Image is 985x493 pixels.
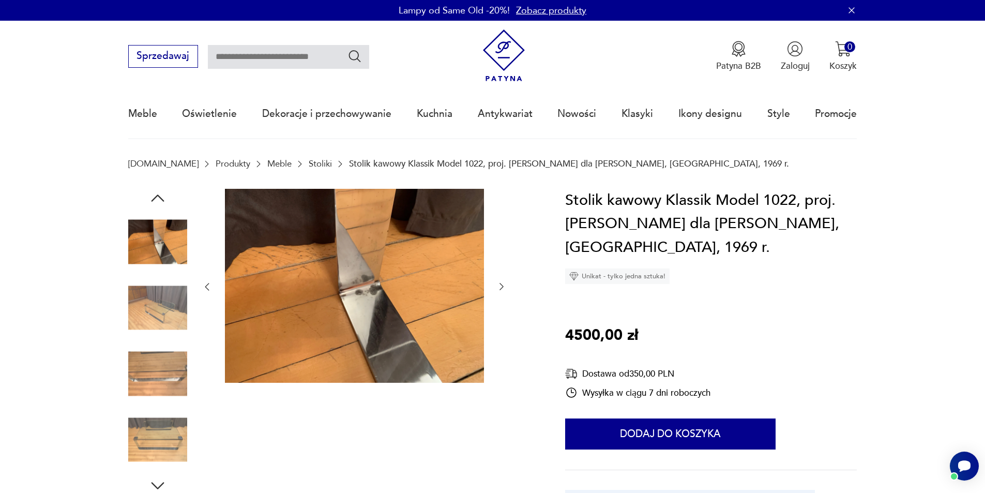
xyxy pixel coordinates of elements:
p: Patyna B2B [716,60,761,72]
a: Meble [128,90,157,138]
img: Ikona medalu [731,41,747,57]
a: Kuchnia [417,90,452,138]
img: Ikona dostawy [565,367,578,380]
div: 0 [844,41,855,52]
a: Zobacz produkty [516,4,586,17]
img: Zdjęcie produktu Stolik kawowy Klassik Model 1022, proj. Peter Draenert dla Draenert, Niemcy, 196... [225,189,484,383]
a: [DOMAIN_NAME] [128,159,199,169]
p: Koszyk [829,60,857,72]
button: Szukaj [347,49,362,64]
div: Wysyłka w ciągu 7 dni roboczych [565,386,710,399]
img: Zdjęcie produktu Stolik kawowy Klassik Model 1022, proj. Peter Draenert dla Draenert, Niemcy, 196... [128,278,187,337]
iframe: Smartsupp widget button [950,452,979,481]
img: Zdjęcie produktu Stolik kawowy Klassik Model 1022, proj. Peter Draenert dla Draenert, Niemcy, 196... [128,213,187,272]
a: Nowości [557,90,596,138]
img: Ikona koszyka [835,41,851,57]
button: Zaloguj [781,41,810,72]
a: Antykwariat [478,90,533,138]
a: Ikony designu [678,90,742,138]
a: Klasyki [622,90,653,138]
a: Style [767,90,790,138]
a: Produkty [216,159,250,169]
button: Sprzedawaj [128,45,198,68]
img: Ikonka użytkownika [787,41,803,57]
p: 4500,00 zł [565,324,638,348]
p: Stolik kawowy Klassik Model 1022, proj. [PERSON_NAME] dla [PERSON_NAME], [GEOGRAPHIC_DATA], 1969 r. [349,159,789,169]
div: Dostawa od 350,00 PLN [565,367,710,380]
img: Ikona diamentu [569,272,579,281]
a: Ikona medaluPatyna B2B [716,41,761,72]
a: Promocje [815,90,857,138]
a: Meble [267,159,292,169]
button: Patyna B2B [716,41,761,72]
h1: Stolik kawowy Klassik Model 1022, proj. [PERSON_NAME] dla [PERSON_NAME], [GEOGRAPHIC_DATA], 1969 r. [565,189,857,260]
img: Zdjęcie produktu Stolik kawowy Klassik Model 1022, proj. Peter Draenert dla Draenert, Niemcy, 196... [128,345,187,404]
a: Stoliki [309,159,332,169]
a: Oświetlenie [182,90,237,138]
div: Unikat - tylko jedna sztuka! [565,268,670,284]
button: Dodaj do koszyka [565,419,776,450]
img: Zdjęcie produktu Stolik kawowy Klassik Model 1022, proj. Peter Draenert dla Draenert, Niemcy, 196... [128,410,187,469]
button: 0Koszyk [829,41,857,72]
img: Patyna - sklep z meblami i dekoracjami vintage [478,29,530,82]
a: Dekoracje i przechowywanie [262,90,391,138]
p: Zaloguj [781,60,810,72]
p: Lampy od Same Old -20%! [399,4,510,17]
a: Sprzedawaj [128,53,198,61]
